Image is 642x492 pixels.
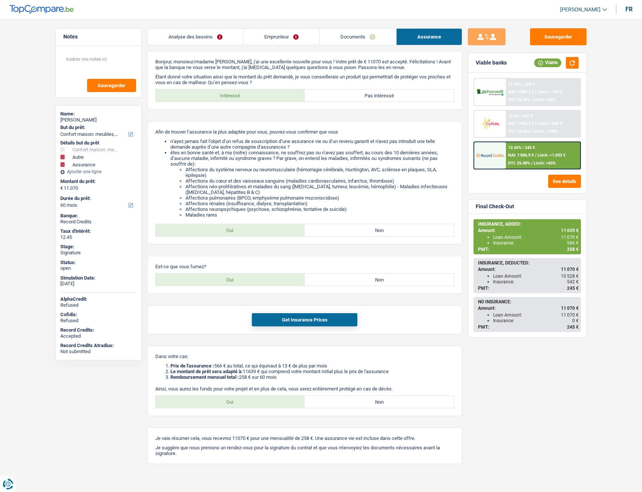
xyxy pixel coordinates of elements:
div: Cofidis: [60,312,137,318]
span: / [531,97,533,102]
div: Accepted [60,333,137,339]
label: But du prêt: [60,125,135,131]
div: 12.45 [60,234,137,240]
div: Refused [60,302,137,308]
div: Viable banks [476,60,507,66]
p: Ainsi, vous aurez les fonds pour votre projet et en plus de cela, vous serez entièrement protégé ... [155,386,454,392]
div: PMT: [478,286,579,291]
div: open [60,265,137,271]
span: NAI: 1 884,2 € [508,89,534,94]
button: Get Insurance Prices [252,313,357,326]
div: Final Check-Out [476,203,514,210]
div: Refused [60,318,137,324]
button: See details [548,175,581,188]
span: DTI: 25.58% [508,97,530,102]
p: Est-ce que vous fumez? [155,264,454,269]
div: Loan Amount: [493,312,579,318]
span: 542 € [567,279,579,284]
div: Signature [60,250,137,256]
li: Affections du cœur et des vaisseaux sanguins (maladies cardiovasculaires, infarctus, thrombose) [185,178,454,184]
div: 12.99% | 248 € [508,82,535,87]
label: Non [305,224,454,236]
li: n’ayez jamais fait l’objet d’un refus de souscription d’une assurance vie ou d’un revenu garanti ... [170,138,454,150]
div: Record Credits: [60,327,137,333]
div: Loan Amount: [493,235,579,240]
span: NAI: 1 886,9 € [508,153,534,158]
b: Prix de l'assurance : [170,363,214,369]
button: Sauvegarder [530,28,587,45]
span: Limit: <65% [534,161,556,166]
li: Affections rénales (insuffisance, dialyse, transplantation) [185,201,454,206]
p: Je suggère que nous prenions un rendez-vous pour la signature du contrat et que vous m'envoyiez l... [155,445,454,456]
a: Analyse des besoins [148,29,243,45]
p: Afin de trouver l’assurance la plus adaptée pour vous, pouvez-vous confirmer que vous [155,129,454,135]
span: € [60,185,63,191]
li: Maladies rares [185,212,454,218]
div: 12.9% | 247 € [508,114,533,118]
a: Assurance [397,29,462,45]
div: PMT: [478,324,579,330]
div: Stage: [60,244,137,250]
span: Limit: >750 € [538,89,562,94]
button: Sauvegarder [87,79,136,92]
span: 11 070 € [561,267,579,272]
img: TopCompare Logo [9,5,74,14]
li: 11639 € qui comprend votre montant initial plus le prix de l'assurance [170,369,454,374]
label: Oui [156,396,305,408]
div: Détails but du prêt [60,140,137,146]
p: Je vais résumer cela, vous recevrez 11070 € pour une mensualité de 258 €. Une assurance vie est i... [155,435,454,441]
div: [PERSON_NAME] [60,117,137,123]
li: Affections neuropsychiques (psychose, schizophrénie, tentative de suicide) [185,206,454,212]
label: Non [305,274,454,286]
p: Dans votre cas: [155,354,454,359]
b: Remboursement mensuel total : [170,374,239,380]
li: Affections du système nerveux ou neuromusculaire (hémorragie cérébrale, Huntington, AVC, sclérose... [185,167,454,178]
p: Étant donné votre situation ainsi que le montant du prêt demandé, je vous conseillerais un produi... [155,74,454,85]
div: Viable [534,58,561,67]
a: Emprunteur [244,29,319,45]
div: NO INSURANCE: [478,299,579,304]
span: / [531,129,533,134]
div: Insurance: [493,318,579,323]
span: 11 070 € [561,312,579,318]
label: Oui [156,224,305,236]
span: 11 639 € [561,228,579,233]
div: INSURANCE, DEDUCTED: [478,260,579,266]
span: Limit: >1.033 € [538,153,565,158]
div: Amount: [478,228,579,233]
p: Bonjour, monsieur/madame [PERSON_NAME], j'ai une excellente nouvelle pour vous ! Votre prêt de € ... [155,59,454,70]
div: Record Credits [60,219,137,225]
span: 11 070 € [561,235,579,240]
span: 0 € [572,318,579,323]
label: Durée du prêt: [60,195,135,201]
span: / [531,161,533,166]
span: 245 € [567,286,579,291]
span: DTI: 25.56% [508,129,530,134]
span: 245 € [567,324,579,330]
label: Oui [156,274,305,286]
span: 566 € [567,240,579,246]
div: PMT: [478,247,579,252]
div: Record Credits Atradius: [60,343,137,349]
img: AlphaCredit [476,88,504,97]
span: DTI: 25.48% [508,161,530,166]
span: 11 070 € [561,306,579,311]
div: Simulation Date: [60,275,137,281]
div: Insurance: [493,240,579,246]
label: Non [305,396,454,408]
span: Limit: >800 € [538,121,562,126]
div: fr [625,6,633,13]
h5: Notes [63,34,134,40]
img: Cofidis [476,117,504,131]
span: / [535,121,536,126]
div: Banque: [60,213,137,219]
div: Status: [60,260,137,266]
a: [PERSON_NAME] [554,3,607,16]
div: [DATE] [60,281,137,287]
span: / [535,153,536,158]
div: Amount: [478,267,579,272]
label: Intéressé [156,89,305,101]
div: Insurance: [493,279,579,284]
div: 12.45% | 245 € [508,145,535,150]
li: 258 € sur 60 mois [170,374,454,380]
